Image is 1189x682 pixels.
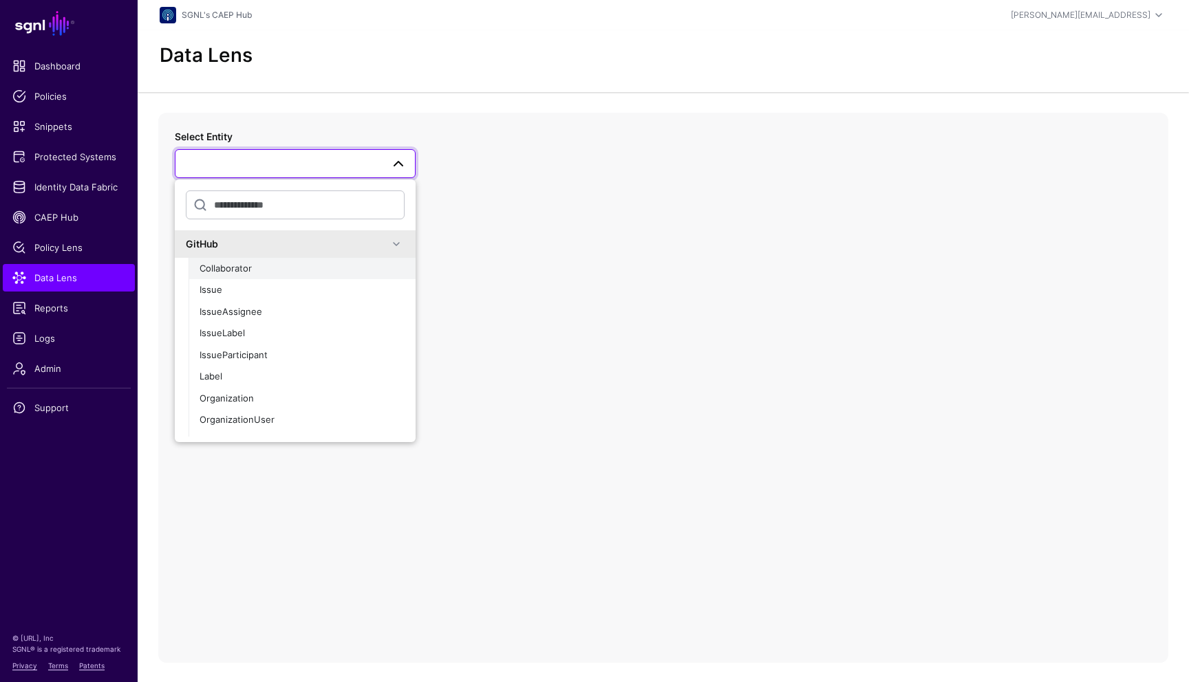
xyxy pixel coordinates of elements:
span: Organization [200,393,254,404]
button: OrganizationUser [189,409,416,431]
a: Terms [48,661,68,670]
button: Label [189,366,416,388]
a: Admin [3,355,135,382]
span: OrganizationUser [200,414,275,425]
img: svg+xml;base64,PHN2ZyB3aWR0aD0iNjQiIGhlaWdodD0iNjQiIHZpZXdCb3g9IjAgMCA2NCA2NCIgZmlsbD0ibm9uZSIgeG... [160,7,176,23]
span: Logs [12,331,125,345]
a: Logs [3,324,135,352]
span: Dashboard [12,59,125,73]
span: Policy Lens [12,241,125,254]
div: GitHub [186,236,388,251]
a: Identity Data Fabric [3,173,135,201]
span: IssueLabel [200,327,245,338]
p: © [URL], Inc [12,632,125,643]
a: Policy Lens [3,234,135,261]
span: Admin [12,362,125,375]
a: Snippets [3,113,135,140]
span: Protected Systems [12,150,125,164]
label: Select Entity [175,129,233,144]
span: CAEP Hub [12,210,125,224]
span: Snippets [12,120,125,133]
span: Reports [12,301,125,315]
a: SGNL's CAEP Hub [182,10,252,20]
a: Patents [79,661,105,670]
span: Issue [200,284,222,295]
span: Label [200,371,222,382]
span: Support [12,401,125,415]
a: Dashboard [3,52,135,80]
button: IssueParticipant [189,344,416,366]
a: Privacy [12,661,37,670]
button: IssueLabel [189,322,416,344]
span: Policies [12,89,125,103]
span: Collaborator [200,263,252,274]
span: Identity Data Fabric [12,180,125,194]
a: Protected Systems [3,143,135,170]
a: SGNL [8,8,129,38]
button: IssueAssignee [189,301,416,323]
button: Collaborator [189,258,416,280]
a: Policies [3,82,135,110]
a: Reports [3,294,135,322]
p: SGNL® is a registered trademark [12,643,125,654]
button: PullRequest [189,431,416,453]
span: Data Lens [12,271,125,285]
span: IssueAssignee [200,306,262,317]
span: PullRequest [200,436,250,447]
button: Organization [189,388,416,410]
a: Data Lens [3,264,135,291]
div: [PERSON_NAME][EMAIL_ADDRESS] [1011,9,1150,21]
span: IssueParticipant [200,349,268,360]
a: CAEP Hub [3,203,135,231]
h2: Data Lens [160,44,253,67]
button: Issue [189,279,416,301]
